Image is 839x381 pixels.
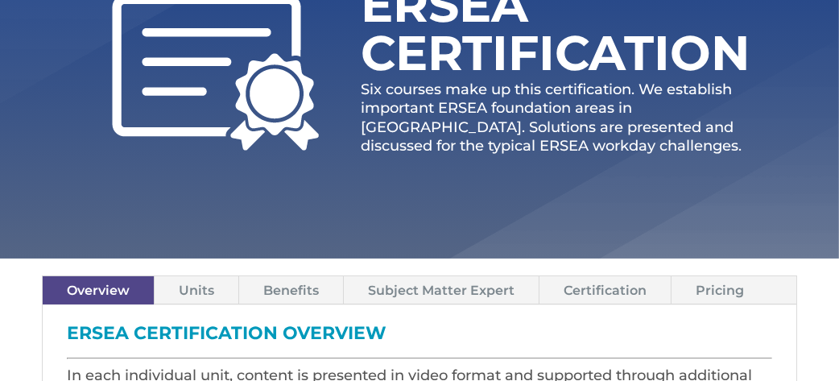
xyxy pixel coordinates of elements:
[577,207,839,381] iframe: Chat Widget
[239,276,343,304] a: Benefits
[43,276,154,304] a: Overview
[155,276,238,304] a: Units
[344,276,539,304] a: Subject Matter Expert
[67,325,772,350] h3: ERSEA Certification Overview
[539,276,671,304] a: Certification
[361,81,797,156] p: Six courses make up this certification. We establish important ERSEA foundation areas in [GEOGRAP...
